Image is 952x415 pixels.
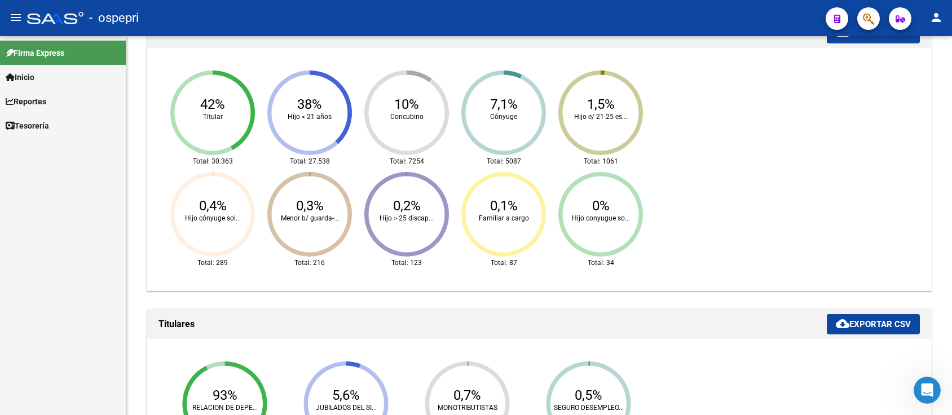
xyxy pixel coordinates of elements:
text: 42% [200,96,225,112]
iframe: Intercom live chat [914,377,941,404]
text: Total: 27.538 [290,157,330,165]
text: 1,5% [587,96,615,112]
span: Firma Express [6,47,64,59]
span: Exportar CSV [836,319,911,329]
span: - ospepri [89,6,139,30]
span: Tesorería [6,120,49,132]
text: Total: 87 [491,259,517,267]
text: Total: 289 [197,259,228,267]
text: Concubino [390,113,424,121]
text: Total: 7254 [390,157,424,165]
text: Total: 34 [588,259,614,267]
mat-icon: person [929,11,943,24]
text: Hijo cónyuge sol... [185,214,241,222]
text: 93% [213,387,237,403]
text: Titular [203,113,223,121]
text: JUBILADOS DEL SI... [316,404,377,412]
text: Hijo conyugue so... [572,214,630,222]
text: 5,6% [332,387,360,403]
text: Hijo > 25 discap... [380,214,434,222]
text: 0,1% [490,198,518,214]
h1: Titulares [158,315,827,333]
text: Total: 123 [391,259,422,267]
text: 0,2% [393,198,421,214]
text: Total: 1061 [584,157,618,165]
text: SEGURO DESEMPLEO... [554,404,624,412]
text: Total: 30.363 [193,157,233,165]
span: Exportar CSV [836,28,911,38]
text: RELACION DE DEPE... [192,404,258,412]
text: 0% [592,198,610,214]
span: Reportes [6,95,46,108]
text: Familiar a cargo [479,214,529,222]
text: Cónyuge [490,113,517,121]
text: 7,1% [490,96,518,112]
mat-icon: cloud_download [836,317,849,330]
button: Exportar CSV [827,314,920,334]
text: 0,7% [453,387,481,403]
text: Hijo e/ 21-25 es... [574,113,627,121]
text: Total: 216 [294,259,325,267]
text: 0,5% [575,387,602,403]
span: Inicio [6,71,34,83]
text: 10% [394,96,419,112]
text: 0,3% [296,198,324,214]
text: Total: 5087 [487,157,521,165]
mat-icon: menu [9,11,23,24]
text: Menor b/ guarda-... [281,214,339,222]
text: 38% [297,96,322,112]
text: Hijo < 21 años [288,113,332,121]
text: MONOTRIBUTISTAS [438,404,497,412]
text: 0,4% [199,198,227,214]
